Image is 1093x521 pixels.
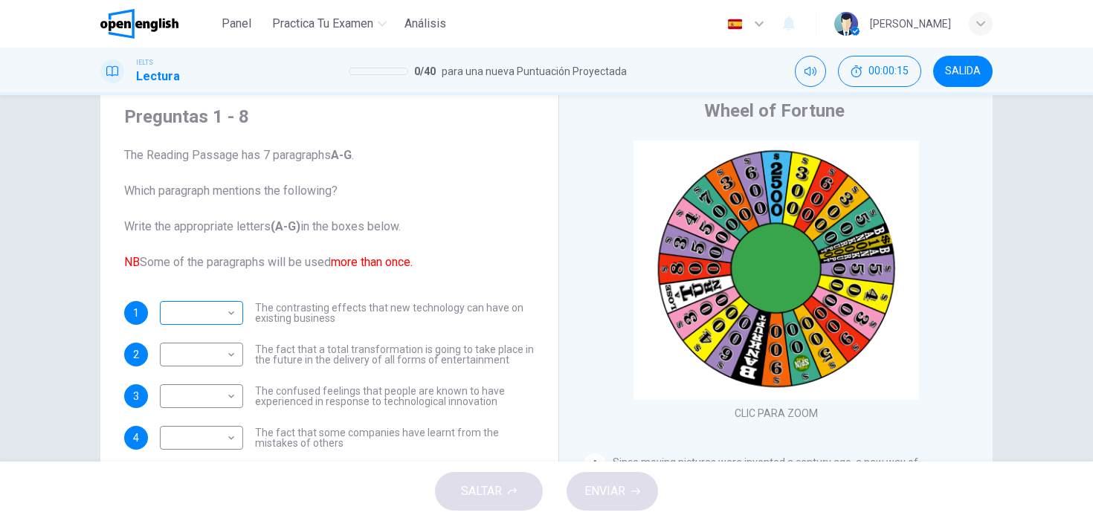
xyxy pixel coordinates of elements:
[124,105,535,129] h4: Preguntas 1 - 8
[442,62,627,80] span: para una nueva Puntuación Proyectada
[136,68,180,85] h1: Lectura
[124,146,535,271] span: The Reading Passage has 7 paragraphs . Which paragraph mentions the following? Write the appropri...
[399,10,452,37] button: Análisis
[136,57,153,68] span: IELTS
[133,433,139,443] span: 4
[870,15,951,33] div: [PERSON_NAME]
[133,391,139,401] span: 3
[933,56,993,87] button: SALIDA
[704,99,845,123] h4: Wheel of Fortune
[795,56,826,87] div: Silenciar
[255,302,535,323] span: The contrasting effects that new technology can have on existing business
[124,255,140,269] font: NB
[133,349,139,360] span: 2
[271,219,300,233] b: (A-G)
[838,56,921,87] button: 00:00:15
[255,386,535,407] span: The confused feelings that people are known to have experienced in response to technological inno...
[100,9,178,39] img: OpenEnglish logo
[868,65,909,77] span: 00:00:15
[272,15,373,33] span: Practica tu examen
[100,9,213,39] a: OpenEnglish logo
[213,10,260,37] button: Panel
[222,15,251,33] span: Panel
[266,10,393,37] button: Practica tu examen
[133,308,139,318] span: 1
[255,427,535,448] span: The fact that some companies have learnt from the mistakes of others
[583,453,607,477] div: A
[834,12,858,36] img: Profile picture
[255,344,535,365] span: The fact that a total transformation is going to take place in the future in the delivery of all ...
[331,255,413,269] font: more than once.
[838,56,921,87] div: Ocultar
[404,15,446,33] span: Análisis
[331,148,352,162] b: A-G
[945,65,981,77] span: SALIDA
[726,19,744,30] img: es
[414,62,436,80] span: 0 / 40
